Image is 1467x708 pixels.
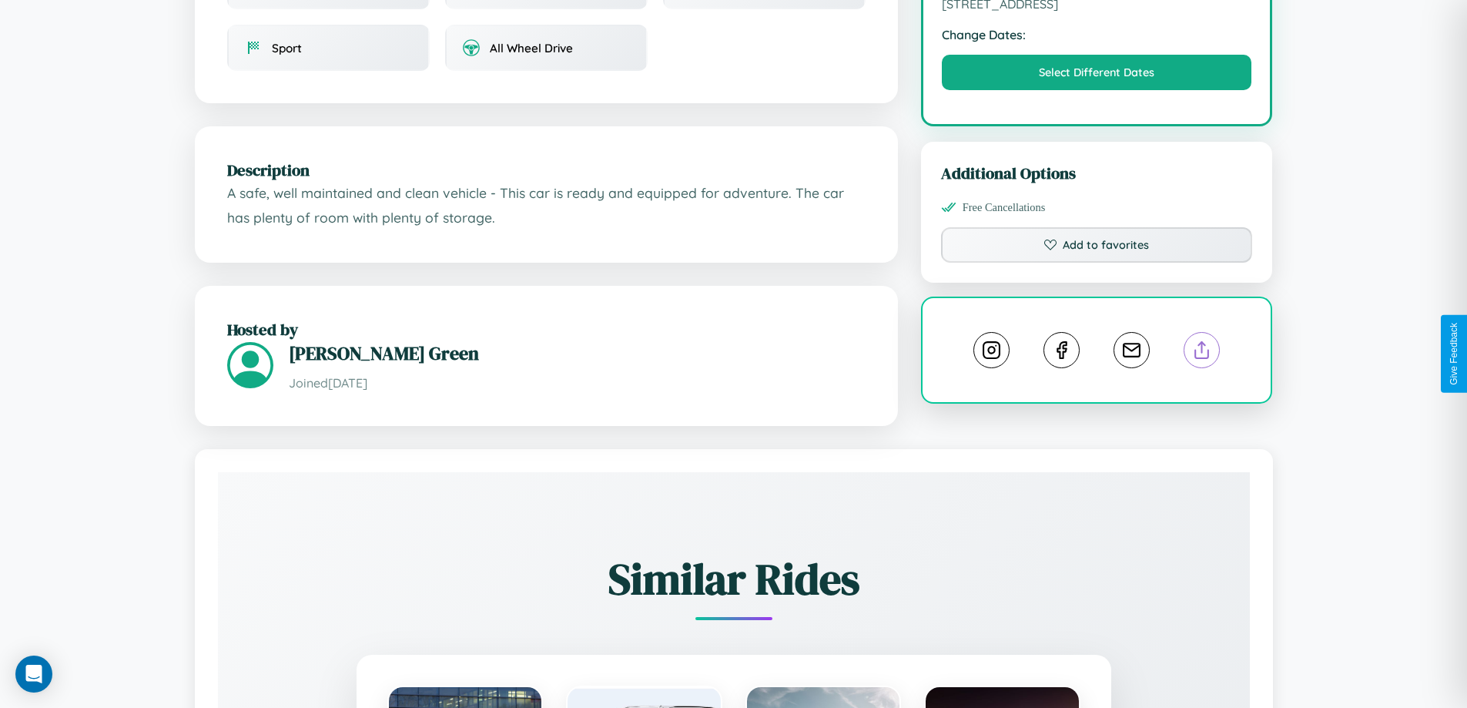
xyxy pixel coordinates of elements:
[227,181,866,230] p: A safe, well maintained and clean vehicle - This car is ready and equipped for adventure. The car...
[289,341,866,366] h3: [PERSON_NAME] Green
[1449,323,1459,385] div: Give Feedback
[942,55,1252,90] button: Select Different Dates
[15,656,52,693] div: Open Intercom Messenger
[227,159,866,181] h2: Description
[941,227,1253,263] button: Add to favorites
[963,201,1046,214] span: Free Cancellations
[941,162,1253,184] h3: Additional Options
[490,41,573,55] span: All Wheel Drive
[942,27,1252,42] strong: Change Dates:
[289,372,866,394] p: Joined [DATE]
[272,549,1196,609] h2: Similar Rides
[272,41,302,55] span: Sport
[227,318,866,341] h2: Hosted by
